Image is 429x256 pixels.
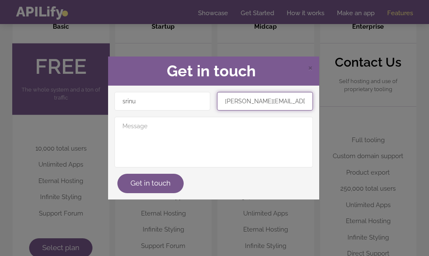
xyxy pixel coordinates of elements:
[114,92,210,110] input: Name
[308,62,313,73] span: Close
[117,174,184,193] button: Get in touch
[217,92,313,110] input: Email
[308,61,313,73] span: ×
[114,63,313,80] h2: Get in touch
